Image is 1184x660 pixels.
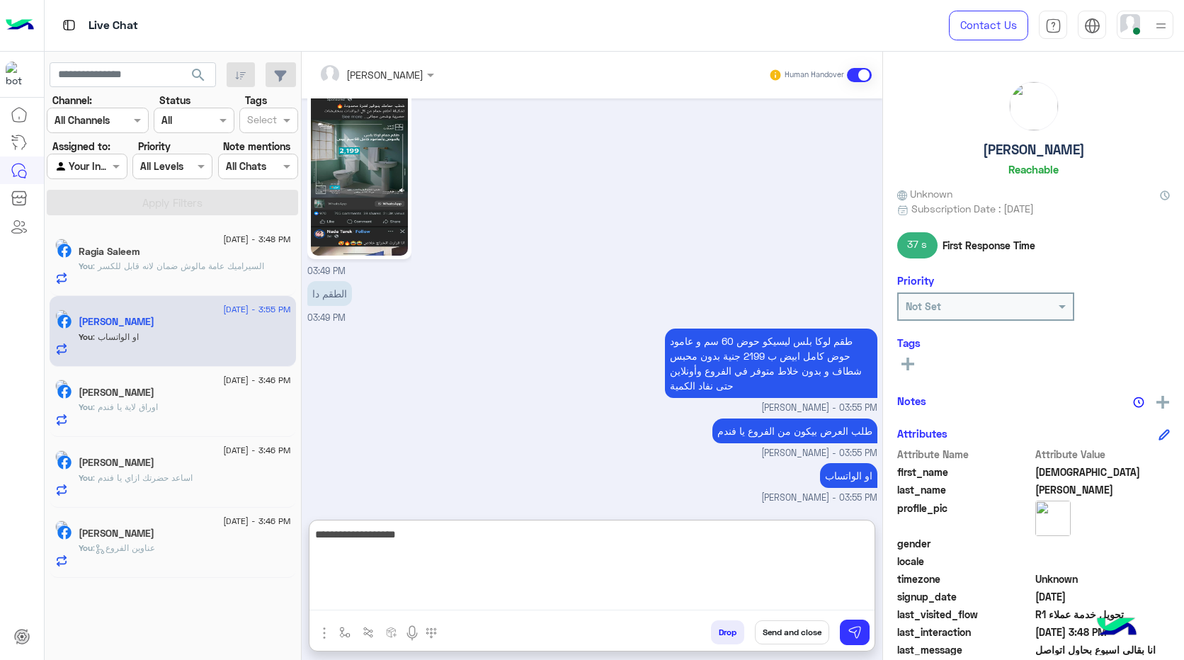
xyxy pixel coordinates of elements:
span: You [79,542,93,553]
img: make a call [426,627,437,639]
img: picture [55,309,68,322]
p: 10/8/2025, 3:55 PM [820,463,877,488]
span: 03:49 PM [307,266,346,276]
span: [DATE] - 3:46 PM [223,444,290,457]
span: locale [897,554,1032,569]
img: 322208621163248 [6,62,31,87]
span: last_visited_flow [897,607,1032,622]
button: search [181,62,216,93]
label: Status [159,93,190,108]
h5: Adham Abd ElAziz [79,316,154,328]
img: picture [55,450,68,463]
span: انا بقالى اسبوع بحاول اتواصل [1035,642,1171,657]
h5: Ragia Saleem [79,246,140,258]
img: Trigger scenario [363,627,374,638]
span: You [79,472,93,483]
img: Facebook [57,385,72,399]
h6: Reachable [1008,163,1059,176]
img: select flow [339,627,351,638]
span: profile_pic [897,501,1032,533]
span: [DATE] - 3:55 PM [223,303,290,316]
span: First Response Time [943,238,1035,253]
span: او الواتساب [93,331,139,342]
button: Drop [711,620,744,644]
span: timezone [897,571,1032,586]
span: 03:49 PM [307,312,346,323]
div: Select [245,112,277,130]
h5: [PERSON_NAME] [983,142,1085,158]
span: search [190,67,207,84]
label: Tags [245,93,267,108]
img: picture [55,520,68,533]
span: [PERSON_NAME] - 03:55 PM [761,447,877,460]
span: Unknown [897,186,952,201]
button: Send and close [755,620,829,644]
span: [DATE] - 3:46 PM [223,374,290,387]
span: last_message [897,642,1032,657]
span: null [1035,536,1171,551]
img: picture [55,239,68,251]
img: Logo [6,11,34,40]
a: Contact Us [949,11,1028,40]
img: hulul-logo.png [1092,603,1142,653]
img: Facebook [57,244,72,258]
h5: الحاج عادل [79,528,154,540]
h5: Sayed Mohamed [79,457,154,469]
p: 10/8/2025, 3:55 PM [665,329,877,398]
span: Abd ElAziz [1035,482,1171,497]
span: [PERSON_NAME] - 03:55 PM [761,491,877,505]
img: send voice note [404,625,421,642]
span: last_interaction [897,625,1032,639]
img: add [1156,396,1169,409]
span: 2025-08-10T12:48:35.246Z [1035,625,1171,639]
img: Facebook [57,314,72,329]
small: Human Handover [785,69,844,81]
span: Unknown [1035,571,1171,586]
img: 529442582_642187671718242_2987901087953174169_n.jpg [311,84,408,256]
span: 37 s [897,232,938,258]
p: 10/8/2025, 3:55 PM [712,419,877,443]
span: signup_date [897,589,1032,604]
button: select flow [334,620,357,644]
img: tab [1084,18,1100,34]
span: Subscription Date : [DATE] [911,201,1034,216]
span: : عناوين الفروع [93,542,155,553]
img: tab [60,16,78,34]
label: Note mentions [223,139,290,154]
span: You [79,331,93,342]
img: notes [1133,397,1144,408]
p: 10/8/2025, 3:49 PM [307,281,352,306]
img: picture [1010,82,1058,130]
span: first_name [897,465,1032,479]
span: السيراميك عامة مالوش ضمان لانه قابل للكسر [93,261,264,271]
label: Priority [138,139,171,154]
img: picture [55,380,68,392]
h5: Omar Elmarzoky [79,387,154,399]
h6: Tags [897,336,1170,349]
a: tab [1039,11,1067,40]
label: Assigned to: [52,139,110,154]
button: create order [380,620,404,644]
button: Apply Filters [47,190,298,215]
span: null [1035,554,1171,569]
span: 2025-07-17T10:54:24.059Z [1035,589,1171,604]
span: last_name [897,482,1032,497]
h6: Priority [897,274,934,287]
img: picture [1035,501,1071,536]
span: You [79,261,93,271]
span: gender [897,536,1032,551]
span: [DATE] - 3:46 PM [223,515,290,528]
span: تحويل خدمة عملاء R1 [1035,607,1171,622]
span: Attribute Value [1035,447,1171,462]
img: create order [386,627,397,638]
span: [DATE] - 3:48 PM [223,233,290,246]
img: Facebook [57,455,72,470]
span: اساعد حضرتك ازاي يا فندم [93,472,193,483]
img: userImage [1120,14,1140,34]
img: send message [848,625,862,639]
p: Live Chat [89,16,138,35]
img: profile [1152,17,1170,35]
img: send attachment [316,625,333,642]
span: Attribute Name [897,447,1032,462]
span: Adham [1035,465,1171,479]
